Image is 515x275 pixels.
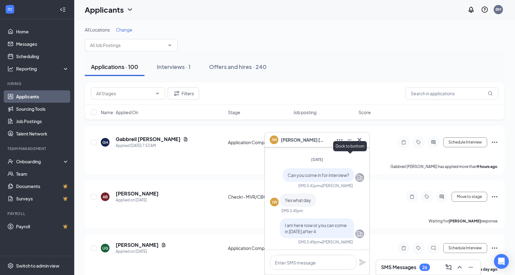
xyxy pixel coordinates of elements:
[400,140,407,145] svg: Note
[167,43,172,48] svg: ChevronDown
[281,136,324,143] span: [PERSON_NAME] [PERSON_NAME]
[116,197,159,203] div: Applied on [DATE]
[333,141,367,151] div: Dock to bottom
[406,87,498,100] input: Search in applications
[480,267,497,272] b: a day ago
[346,136,353,144] svg: Minimize
[381,264,416,271] h3: SMS Messages
[7,66,14,72] svg: Analysis
[7,263,14,269] svg: Settings
[455,262,465,272] button: ChevronUp
[288,172,349,178] span: Can you come in for interview?
[102,140,108,145] div: GH
[16,263,59,269] div: Switch to admin view
[320,239,353,245] span: • [PERSON_NAME]
[491,139,498,146] svg: Ellipses
[358,109,371,115] span: Score
[281,208,303,213] div: SMS 5:45pm
[298,239,320,245] div: SMS 5:49pm
[494,254,509,269] div: Open Intercom Messenger
[438,194,445,199] svg: ActiveChat
[228,109,240,115] span: Stage
[16,90,69,103] a: Applicants
[183,137,188,142] svg: Document
[16,25,69,38] a: Home
[422,265,427,270] div: 26
[467,6,475,13] svg: Notifications
[456,264,463,271] svg: ChevronUp
[466,262,476,272] button: Minimize
[293,109,316,115] span: Job posting
[16,180,69,192] a: DocumentsCrown
[491,193,498,200] svg: Ellipses
[477,164,497,169] b: 9 hours ago
[173,90,180,97] svg: Filter
[16,127,69,140] a: Talent Network
[85,27,110,32] span: All Locations
[448,219,481,223] b: [PERSON_NAME]
[228,194,290,200] div: Checkr- MVR/CBC Run
[481,6,488,13] svg: QuestionInfo
[16,192,69,205] a: SurveysCrown
[345,135,354,145] button: Minimize
[356,174,363,181] svg: Company
[7,6,13,12] svg: WorkstreamLogo
[285,197,311,203] span: Yes what day
[491,244,498,252] svg: Ellipses
[415,140,422,145] svg: Tag
[7,81,68,86] div: Hiring
[359,259,366,266] svg: Plane
[126,6,134,13] svg: ChevronDown
[116,136,181,143] h5: Gabbreil [PERSON_NAME]
[298,183,320,188] div: SMS 5:41pm
[7,211,68,216] div: Payroll
[467,264,474,271] svg: Minimize
[16,66,69,72] div: Reporting
[116,242,159,248] h5: [PERSON_NAME]
[488,91,493,96] svg: MagnifyingGlass
[443,137,487,147] button: Schedule Interview
[444,262,453,272] button: ComposeMessage
[429,218,498,224] p: Waiting for response.
[423,194,431,199] svg: Tag
[60,6,66,13] svg: Collapse
[430,246,437,251] svg: ChatInactive
[102,246,108,251] div: UG
[116,190,159,197] h5: [PERSON_NAME]
[311,157,323,162] span: [DATE]
[415,246,422,251] svg: Tag
[16,115,69,127] a: Job Postings
[16,220,69,233] a: PayrollCrown
[116,248,166,255] div: Applied on [DATE]
[16,158,64,165] div: Onboarding
[16,38,69,50] a: Messages
[445,264,452,271] svg: ComposeMessage
[228,139,290,145] div: Application Completion
[354,135,364,145] button: Cross
[335,135,345,145] button: Ellipses
[272,200,277,205] div: JW
[228,245,290,251] div: Application Completion
[7,158,14,165] svg: UserCheck
[16,168,69,180] a: Team
[85,4,124,15] h1: Applicants
[161,243,166,247] svg: Document
[116,27,132,32] span: Change
[336,136,343,144] svg: Ellipses
[168,87,199,100] button: Filter Filters
[96,90,152,97] input: All Stages
[452,192,487,202] button: Move to stage
[390,164,498,169] p: Gabbreil [PERSON_NAME] has applied more than .
[356,230,363,238] svg: Company
[90,42,165,49] input: All Job Postings
[408,194,416,199] svg: Note
[16,103,69,115] a: Sourcing Tools
[209,63,267,71] div: Offers and hires · 240
[155,91,160,96] svg: ChevronDown
[101,109,138,115] span: Name · Applied On
[320,183,353,188] span: • [PERSON_NAME]
[157,63,191,71] div: Interviews · 1
[116,143,188,149] div: Applied [DATE] 7:53 AM
[443,243,487,253] button: Schedule Interview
